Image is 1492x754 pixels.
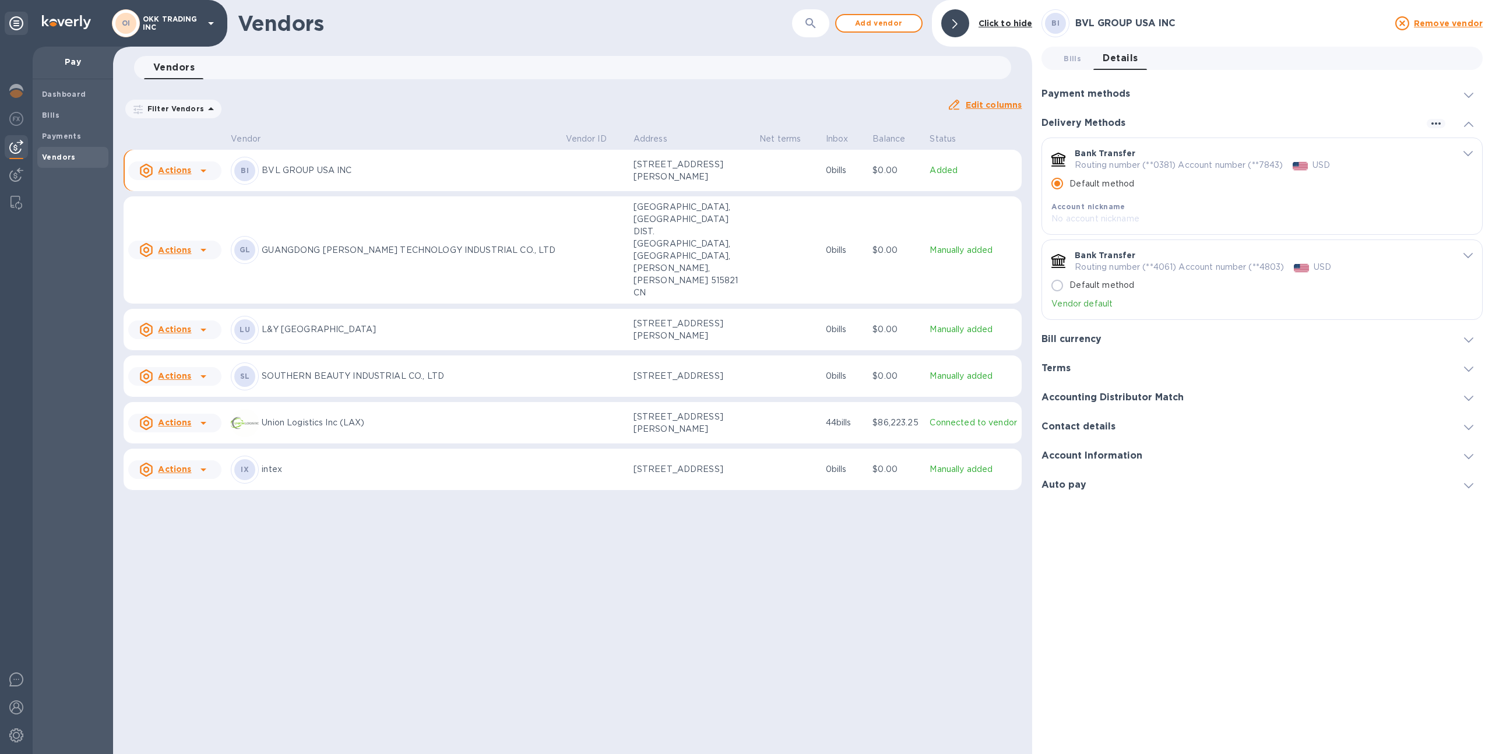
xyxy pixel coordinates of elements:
p: [STREET_ADDRESS][PERSON_NAME] [634,158,750,183]
u: Actions [158,418,191,427]
div: default-method [1041,138,1483,325]
p: Connected to vendor [930,417,1017,429]
b: Account nickname [1051,202,1125,211]
p: Default method [1069,178,1134,190]
p: Vendor ID [566,133,607,145]
span: Address [634,133,682,145]
p: 0 bills [826,463,864,475]
button: Add vendor [835,14,923,33]
u: Remove vendor [1414,19,1483,28]
img: USD [1293,162,1308,170]
b: Bills [42,111,59,119]
p: Vendor default [1051,298,1437,310]
p: [GEOGRAPHIC_DATA], [GEOGRAPHIC_DATA] DIST. [GEOGRAPHIC_DATA], [GEOGRAPHIC_DATA], [PERSON_NAME], [... [634,201,750,299]
p: [STREET_ADDRESS][PERSON_NAME] [634,411,750,435]
span: Vendor [231,133,276,145]
p: No account nickname [1051,213,1437,225]
span: Add vendor [846,16,912,30]
p: USD [1312,159,1330,171]
b: Vendors [42,153,76,161]
h3: Payment methods [1041,89,1130,100]
p: 0 bills [826,323,864,336]
img: USD [1294,264,1310,272]
div: Unpin categories [5,12,28,35]
p: Status [930,133,956,145]
p: Routing number (**0381) Account number (**7843) [1075,159,1283,171]
span: Net terms [759,133,816,145]
p: 44 bills [826,417,864,429]
span: Inbox [826,133,864,145]
img: Foreign exchange [9,112,23,126]
p: Inbox [826,133,849,145]
p: Manually added [930,244,1017,256]
b: Payments [42,132,81,140]
p: GUANGDONG [PERSON_NAME] TECHNOLOGY INDUSTRIAL CO., LTD [262,244,556,256]
h3: Delivery Methods [1041,118,1125,129]
h3: BVL GROUP USA INC [1075,18,1388,29]
b: Dashboard [42,90,86,98]
u: Edit columns [966,100,1022,110]
p: Manually added [930,370,1017,382]
b: IX [241,465,249,474]
h3: Bill currency [1041,334,1102,345]
p: Default method [1069,279,1134,291]
b: SL [240,372,250,380]
p: intex [262,463,556,475]
span: Vendors [153,59,195,76]
p: Bank Transfer [1075,249,1135,261]
p: Address [634,133,667,145]
p: Manually added [930,463,1017,475]
u: Actions [158,464,191,474]
u: Actions [158,325,191,334]
b: OI [122,19,131,27]
p: Net terms [759,133,801,145]
p: $0.00 [872,463,920,475]
p: [STREET_ADDRESS][PERSON_NAME] [634,318,750,342]
h3: Terms [1041,363,1071,374]
p: L&Y [GEOGRAPHIC_DATA] [262,323,556,336]
p: Filter Vendors [143,104,204,114]
b: Click to hide [979,19,1033,28]
u: Actions [158,371,191,380]
span: Vendor ID [566,133,622,145]
p: Pay [42,56,104,68]
p: 0 bills [826,164,864,177]
p: $0.00 [872,164,920,177]
h1: Vendors [238,11,792,36]
p: Manually added [930,323,1017,336]
b: LU [240,325,250,334]
h3: Contact details [1041,421,1116,432]
u: Actions [158,165,191,175]
p: $0.00 [872,370,920,382]
b: BI [1051,19,1060,27]
p: 0 bills [826,370,864,382]
p: Union Logistics Inc (LAX) [262,417,556,429]
span: Details [1103,50,1138,66]
p: $0.00 [872,244,920,256]
p: SOUTHERN BEAUTY INDUSTRIAL CO., LTD [262,370,556,382]
h3: Accounting Distributor Match [1041,392,1184,403]
p: [STREET_ADDRESS] [634,370,750,382]
p: Balance [872,133,905,145]
b: GL [240,245,251,254]
p: [STREET_ADDRESS] [634,463,750,475]
span: Balance [872,133,920,145]
p: USD [1314,261,1331,273]
p: $0.00 [872,323,920,336]
p: Added [930,164,1017,177]
p: OKK TRADING INC [143,15,201,31]
h3: Account Information [1041,450,1142,461]
img: Logo [42,15,91,29]
p: $86,223.25 [872,417,920,429]
p: 0 bills [826,244,864,256]
h3: Auto pay [1041,480,1086,491]
span: Bills [1064,52,1081,65]
b: BI [241,166,249,175]
p: BVL GROUP USA INC [262,164,556,177]
u: Actions [158,245,191,255]
p: Vendor [231,133,261,145]
p: Bank Transfer [1075,147,1135,159]
p: Routing number (**4061) Account number (**4803) [1075,261,1284,273]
